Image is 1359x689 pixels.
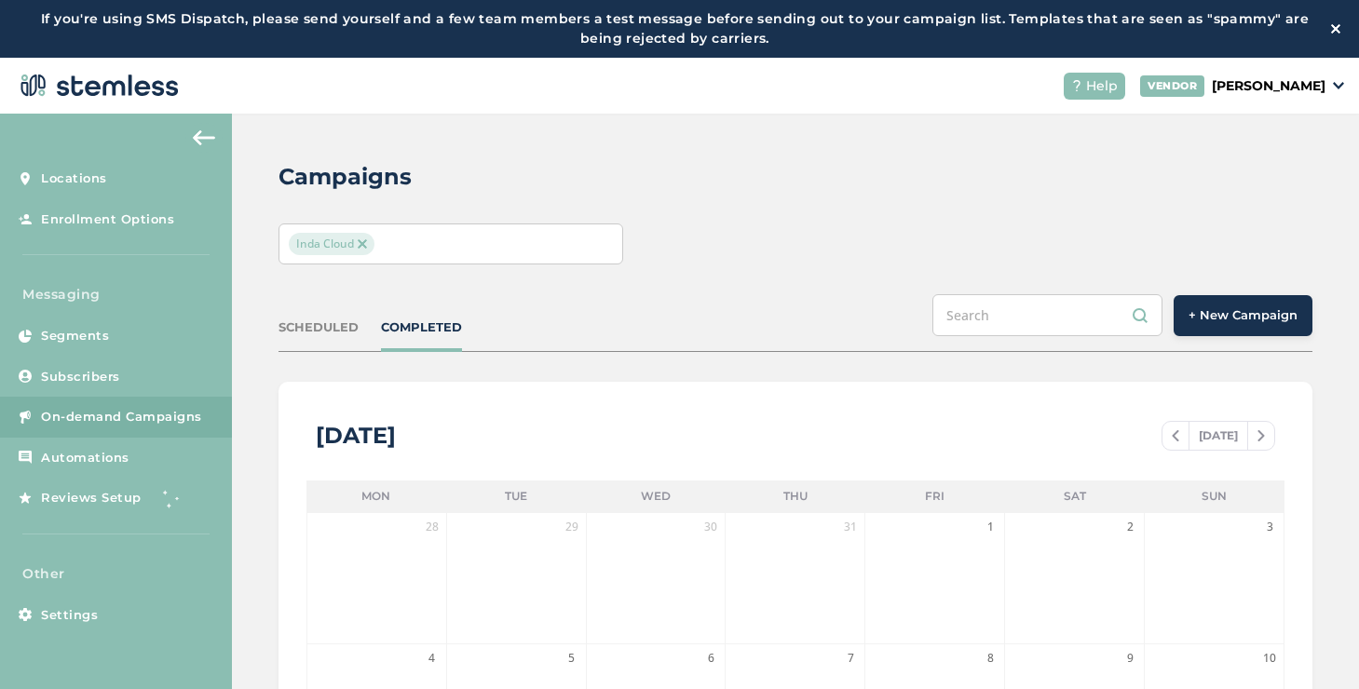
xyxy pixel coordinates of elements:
img: logo-dark-0685b13c.svg [15,67,179,104]
span: Segments [41,327,109,345]
img: icon-close-accent-8a337256.svg [358,239,367,249]
button: + New Campaign [1174,295,1312,336]
img: icon-arrow-back-accent-c549486e.svg [193,130,215,145]
img: icon_down-arrow-small-66adaf34.svg [1333,82,1344,89]
iframe: Chat Widget [1266,600,1359,689]
img: glitter-stars-b7820f95.gif [156,480,193,517]
img: icon-close-white-1ed751a3.svg [1331,24,1340,34]
span: Subscribers [41,368,120,386]
span: Settings [41,606,98,625]
span: Help [1086,76,1118,96]
div: COMPLETED [381,318,462,337]
span: On-demand Campaigns [41,408,202,426]
span: Locations [41,169,107,188]
img: icon-help-white-03924b79.svg [1071,80,1082,91]
input: Search [932,294,1162,336]
span: Automations [41,449,129,467]
div: VENDOR [1140,75,1204,97]
span: Reviews Setup [41,489,142,507]
div: SCHEDULED [279,318,359,337]
p: [PERSON_NAME] [1212,76,1325,96]
h2: Campaigns [279,160,412,194]
label: If you're using SMS Dispatch, please send yourself and a few team members a test message before s... [19,9,1331,48]
span: + New Campaign [1189,306,1298,325]
span: Enrollment Options [41,210,174,229]
span: Inda Cloud [289,233,374,255]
